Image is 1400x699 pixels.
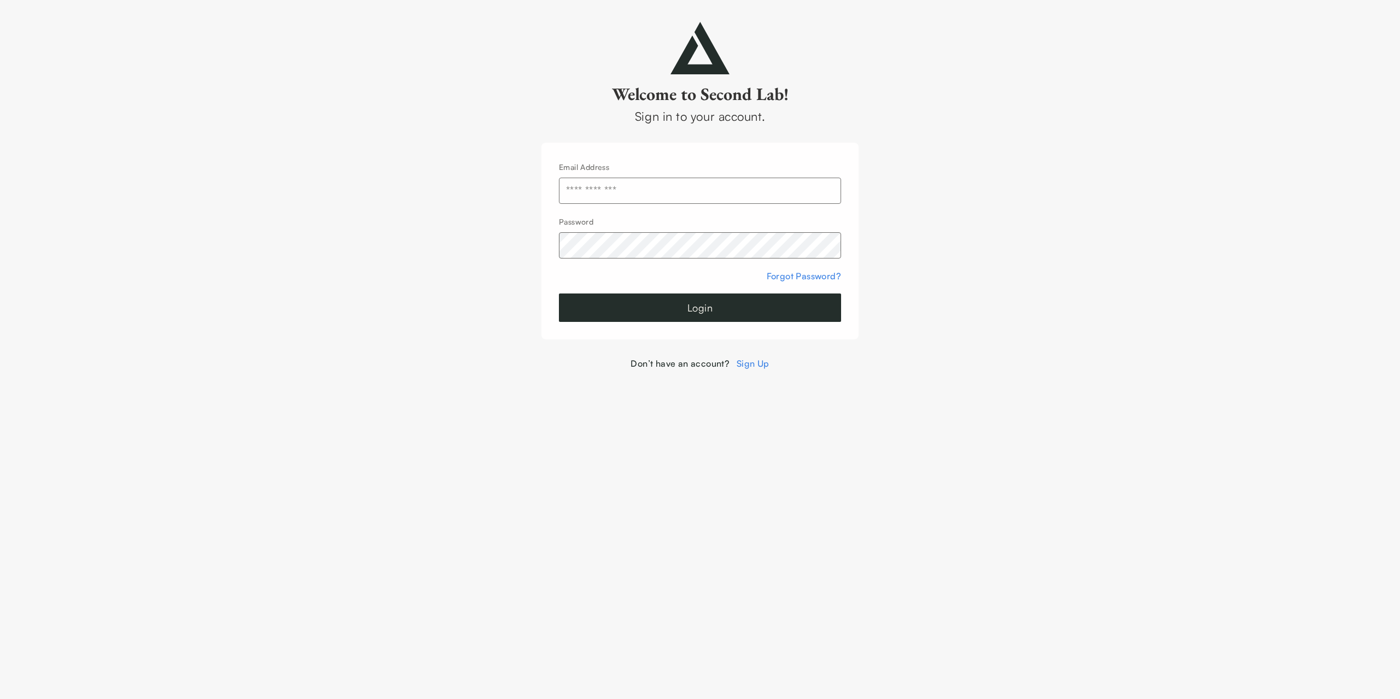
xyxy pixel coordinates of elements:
img: secondlab-logo [670,22,730,74]
div: Don’t have an account? [541,357,859,370]
div: Sign in to your account. [541,107,859,125]
h2: Welcome to Second Lab! [541,83,859,105]
a: Sign Up [737,358,769,369]
button: Login [559,293,841,322]
label: Email Address [559,162,609,172]
label: Password [559,217,593,226]
a: Forgot Password? [767,271,841,281]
